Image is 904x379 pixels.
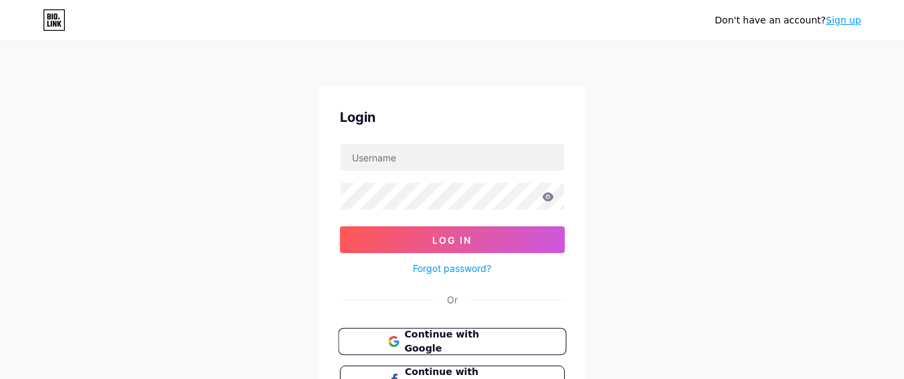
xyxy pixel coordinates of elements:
a: Forgot password? [413,261,491,275]
a: Continue with Google [340,328,565,355]
div: Don't have an account? [715,13,861,27]
div: Login [340,107,565,127]
button: Continue with Google [338,328,566,356]
a: Sign up [826,15,861,25]
div: Or [447,293,458,307]
span: Log In [432,234,472,246]
button: Log In [340,226,565,253]
span: Continue with Google [404,327,516,356]
input: Username [341,144,564,171]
